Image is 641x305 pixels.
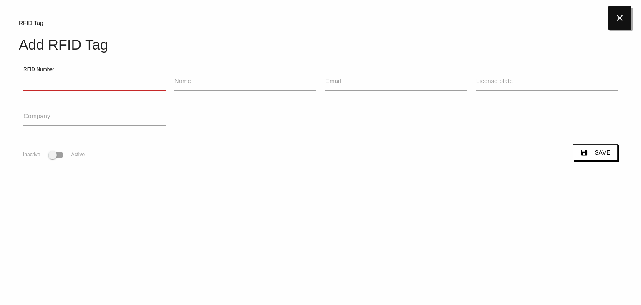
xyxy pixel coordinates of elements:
label: License plate [476,76,513,86]
div: RFID Tag [19,19,622,28]
button: saveSave [573,144,618,160]
i: close [608,6,631,30]
label: Company [23,112,50,121]
span: Save [595,149,611,156]
span: Active [71,152,85,158]
label: Email [325,76,341,86]
label: RFID Number [23,66,54,73]
label: Name [174,76,191,86]
h4: Add RFID Tag [19,37,622,53]
span: Inactive [23,152,40,158]
i: save [580,145,588,160]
